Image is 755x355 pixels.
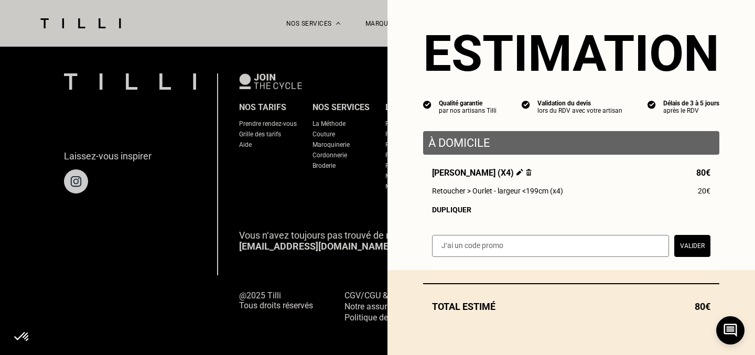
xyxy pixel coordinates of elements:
span: 80€ [696,168,710,178]
section: Estimation [423,24,719,83]
div: Qualité garantie [439,100,497,107]
div: Validation du devis [537,100,622,107]
input: J‘ai un code promo [432,235,669,257]
div: après le RDV [663,107,719,114]
span: 80€ [695,301,710,312]
p: À domicile [428,136,714,149]
span: Retoucher > Ourlet - largeur <199cm (x4) [432,187,563,195]
img: Éditer [516,169,523,176]
div: Total estimé [423,301,719,312]
button: Valider [674,235,710,257]
span: 20€ [698,187,710,195]
div: par nos artisans Tilli [439,107,497,114]
img: Supprimer [526,169,532,176]
div: Dupliquer [432,206,710,214]
div: Délais de 3 à 5 jours [663,100,719,107]
img: icon list info [423,100,432,109]
img: icon list info [522,100,530,109]
span: [PERSON_NAME] (x4) [432,168,532,178]
div: lors du RDV avec votre artisan [537,107,622,114]
img: icon list info [648,100,656,109]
